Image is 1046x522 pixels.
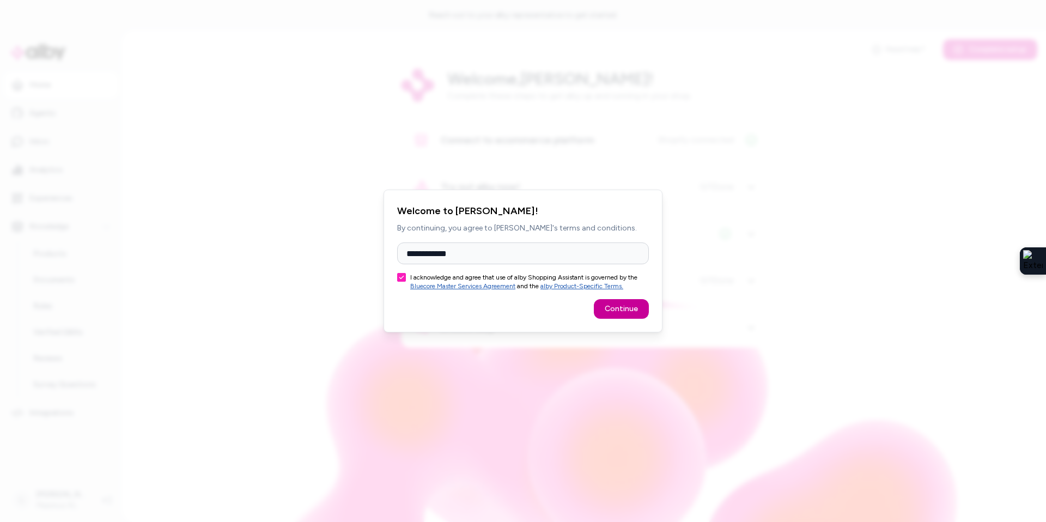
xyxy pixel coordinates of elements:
button: Continue [594,299,649,319]
a: Bluecore Master Services Agreement [410,282,515,290]
h2: Welcome to [PERSON_NAME]! [397,203,649,218]
label: I acknowledge and agree that use of alby Shopping Assistant is governed by the and the [410,273,649,290]
p: By continuing, you agree to [PERSON_NAME]'s terms and conditions. [397,223,649,234]
a: alby Product-Specific Terms. [540,282,623,290]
